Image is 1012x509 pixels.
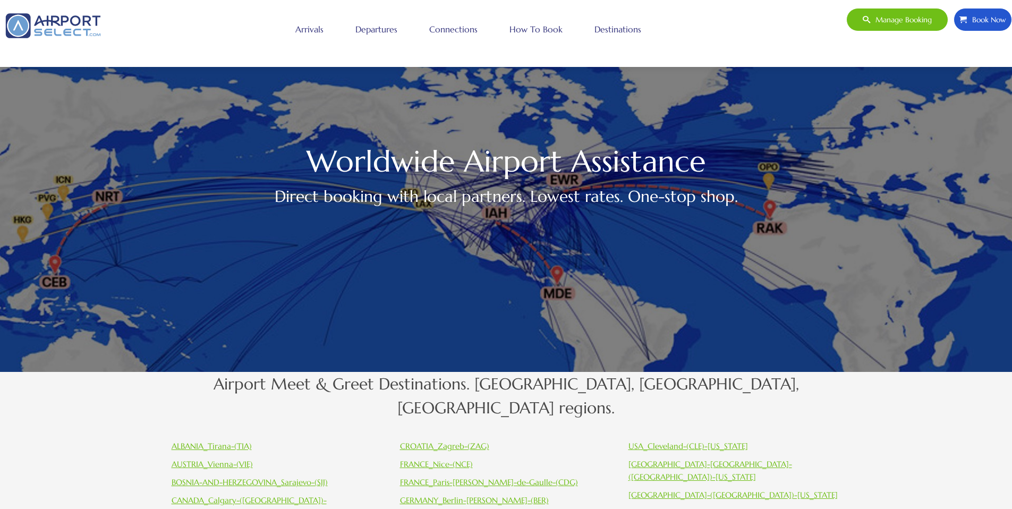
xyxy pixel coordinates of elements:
a: [GEOGRAPHIC_DATA]-([GEOGRAPHIC_DATA])-[US_STATE] [628,490,838,500]
a: Destinations [592,16,644,43]
a: Book Now [954,8,1012,31]
a: GERMANY_Berlin-[PERSON_NAME]-(BER) [400,495,549,505]
a: FRANCE_Paris-[PERSON_NAME]-de-Gaulle-(CDG) [400,477,578,487]
span: Book Now [967,9,1006,31]
h2: Direct booking with local partners. Lowest rates. One-stop shop. [159,184,853,208]
a: How to book [507,16,565,43]
a: USA_Cleveland-(CLE)-[US_STATE] [628,441,748,451]
a: Connections [427,16,480,43]
h1: Worldwide Airport Assistance [159,149,853,174]
a: [GEOGRAPHIC_DATA]-[GEOGRAPHIC_DATA]-([GEOGRAPHIC_DATA])-[US_STATE] [628,459,792,482]
a: CROATIA_Zagreb-(ZAG) [400,441,489,451]
a: Manage booking [846,8,948,31]
a: ALBANIA_Tirana-(TIA) [172,441,252,451]
a: BOSNIA-AND-HERZEGOVINA_Sarajevo-(SJJ) [172,477,328,487]
span: Manage booking [870,9,932,31]
a: Departures [353,16,400,43]
a: FRANCE_Nice-(NCE) [400,459,473,469]
h2: Airport Meet & Greet Destinations. [GEOGRAPHIC_DATA], [GEOGRAPHIC_DATA], [GEOGRAPHIC_DATA] regions. [159,372,853,420]
a: Arrivals [293,16,326,43]
a: AUSTRIA_Vienna-(VIE) [172,459,253,469]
